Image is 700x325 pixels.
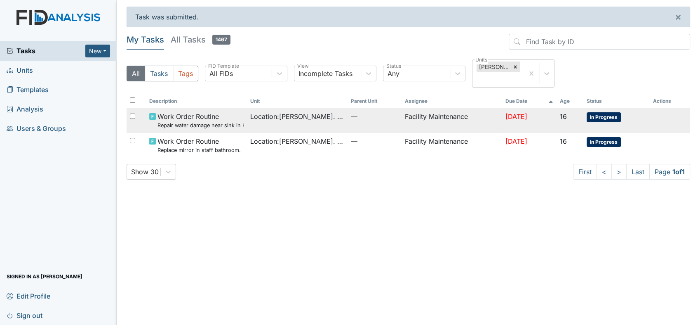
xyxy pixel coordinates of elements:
[146,94,247,108] th: Toggle SortBy
[351,111,398,121] span: —
[587,112,621,122] span: In Progress
[675,11,681,23] span: ×
[247,94,348,108] th: Toggle SortBy
[7,309,42,322] span: Sign out
[7,83,49,96] span: Templates
[560,137,567,145] span: 16
[145,66,173,81] button: Tasks
[509,34,690,50] input: Find Task by ID
[583,94,650,108] th: Toggle SortBy
[587,137,621,147] span: In Progress
[573,164,597,180] a: First
[649,164,690,180] span: Page
[560,112,567,121] span: 16
[173,66,198,81] button: Tags
[157,121,243,129] small: Repair water damage near sink in HC bathroom.
[7,270,82,283] span: Signed in as [PERSON_NAME]
[131,167,159,177] div: Show 30
[502,94,557,108] th: Toggle SortBy
[667,7,690,27] button: ×
[348,94,401,108] th: Toggle SortBy
[157,136,241,154] span: Work Order Routine Replace mirror in staff bathroom.
[127,66,145,81] button: All
[171,34,230,45] h5: All Tasks
[650,94,690,108] th: Actions
[597,164,612,180] a: <
[611,164,627,180] a: >
[7,46,85,56] a: Tasks
[505,112,527,121] span: [DATE]
[7,64,33,77] span: Units
[250,136,344,146] span: Location : [PERSON_NAME]. ICF
[401,133,502,157] td: Facility Maintenance
[626,164,650,180] a: Last
[130,97,135,103] input: Toggle All Rows Selected
[209,69,233,78] div: All FIDs
[127,66,198,81] div: Type filter
[7,289,50,302] span: Edit Profile
[127,7,690,27] div: Task was submitted.
[212,35,230,45] span: 1467
[477,62,511,72] div: [PERSON_NAME]. ICF
[7,122,66,135] span: Users & Groups
[250,111,344,121] span: Location : [PERSON_NAME]. ICF
[401,94,502,108] th: Assignee
[127,34,164,45] h5: My Tasks
[85,45,110,57] button: New
[157,146,241,154] small: Replace mirror in staff bathroom.
[505,137,527,145] span: [DATE]
[388,69,399,78] div: Any
[157,111,243,129] span: Work Order Routine Repair water damage near sink in HC bathroom.
[672,168,685,176] strong: 1 of 1
[401,108,502,133] td: Facility Maintenance
[351,136,398,146] span: —
[298,69,352,78] div: Incomplete Tasks
[573,164,690,180] nav: task-pagination
[7,103,43,116] span: Analysis
[557,94,583,108] th: Toggle SortBy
